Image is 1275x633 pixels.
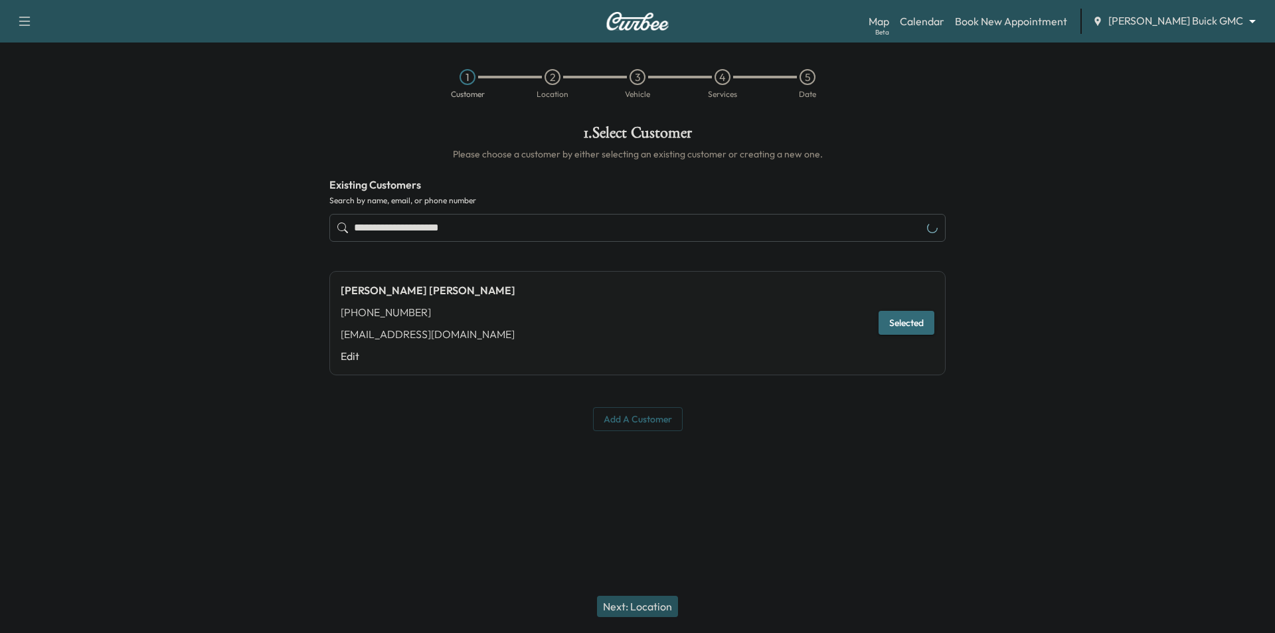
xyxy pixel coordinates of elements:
[955,13,1067,29] a: Book New Appointment
[606,12,669,31] img: Curbee Logo
[341,304,515,320] div: [PHONE_NUMBER]
[875,27,889,37] div: Beta
[597,596,678,617] button: Next: Location
[630,69,645,85] div: 3
[329,125,946,147] h1: 1 . Select Customer
[799,90,816,98] div: Date
[625,90,650,98] div: Vehicle
[1108,13,1243,29] span: [PERSON_NAME] Buick GMC
[593,407,683,432] button: Add a customer
[715,69,730,85] div: 4
[900,13,944,29] a: Calendar
[341,348,515,364] a: Edit
[708,90,737,98] div: Services
[329,177,946,193] h4: Existing Customers
[800,69,815,85] div: 5
[537,90,568,98] div: Location
[329,147,946,161] h6: Please choose a customer by either selecting an existing customer or creating a new one.
[879,311,934,335] button: Selected
[451,90,485,98] div: Customer
[329,195,946,206] label: Search by name, email, or phone number
[869,13,889,29] a: MapBeta
[460,69,475,85] div: 1
[545,69,560,85] div: 2
[341,326,515,342] div: [EMAIL_ADDRESS][DOMAIN_NAME]
[341,282,515,298] div: [PERSON_NAME] [PERSON_NAME]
